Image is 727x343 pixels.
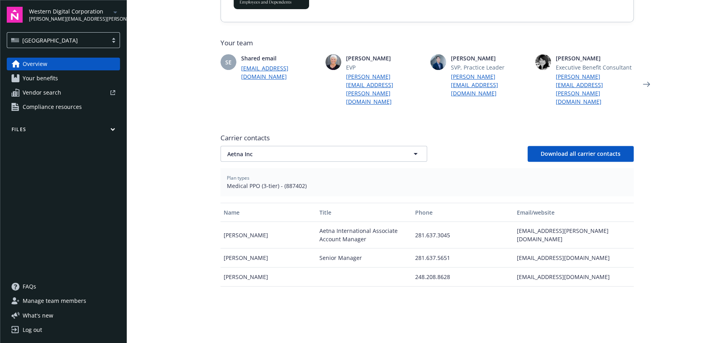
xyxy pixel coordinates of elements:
[110,7,120,17] a: arrowDropDown
[11,36,104,45] span: [GEOGRAPHIC_DATA]
[220,133,634,143] span: Carrier contacts
[220,267,316,287] div: [PERSON_NAME]
[220,38,634,48] span: Your team
[412,222,514,248] div: 281.637.3045
[224,208,313,217] div: Name
[451,54,529,62] span: [PERSON_NAME]
[412,203,514,222] button: Phone
[316,203,412,222] button: Title
[514,222,633,248] div: [EMAIL_ADDRESS][PERSON_NAME][DOMAIN_NAME]
[227,174,627,182] span: Plan types
[225,58,232,66] span: SE
[514,267,633,287] div: [EMAIL_ADDRESS][DOMAIN_NAME]
[528,146,634,162] button: Download all carrier contacts
[220,203,316,222] button: Name
[346,72,424,106] a: [PERSON_NAME][EMAIL_ADDRESS][PERSON_NAME][DOMAIN_NAME]
[227,150,393,158] span: Aetna Inc
[7,72,120,85] a: Your benefits
[325,54,341,70] img: photo
[220,222,316,248] div: [PERSON_NAME]
[29,7,110,16] span: Western Digital Corporation
[412,248,514,267] div: 281.637.5651
[514,203,633,222] button: Email/website
[220,248,316,267] div: [PERSON_NAME]
[23,295,86,307] span: Manage team members
[7,86,120,99] a: Vendor search
[22,36,78,45] span: [GEOGRAPHIC_DATA]
[541,150,621,157] span: Download all carrier contacts
[241,54,319,62] span: Shared email
[23,58,47,70] span: Overview
[451,72,529,97] a: [PERSON_NAME][EMAIL_ADDRESS][DOMAIN_NAME]
[7,311,66,320] button: What's new
[412,267,514,287] div: 248.208.8628
[220,146,427,162] button: Aetna Inc
[535,54,551,70] img: photo
[23,280,36,293] span: FAQs
[640,78,653,91] a: Next
[23,324,42,336] div: Log out
[556,63,634,72] span: Executive Benefit Consultant
[23,86,61,99] span: Vendor search
[7,58,120,70] a: Overview
[227,182,627,190] span: Medical PPO (3-tier) - (887402)
[7,101,120,113] a: Compliance resources
[23,101,82,113] span: Compliance resources
[23,72,58,85] span: Your benefits
[514,248,633,267] div: [EMAIL_ADDRESS][DOMAIN_NAME]
[346,63,424,72] span: EVP
[7,7,23,23] img: navigator-logo.svg
[7,126,120,136] button: Files
[316,248,412,267] div: Senior Manager
[346,54,424,62] span: [PERSON_NAME]
[29,7,120,23] button: Western Digital Corporation[PERSON_NAME][EMAIL_ADDRESS][PERSON_NAME][DOMAIN_NAME]arrowDropDown
[241,64,319,81] a: [EMAIL_ADDRESS][DOMAIN_NAME]
[556,72,634,106] a: [PERSON_NAME][EMAIL_ADDRESS][PERSON_NAME][DOMAIN_NAME]
[319,208,409,217] div: Title
[556,54,634,62] span: [PERSON_NAME]
[451,63,529,72] span: SVP, Practice Leader
[7,295,120,307] a: Manage team members
[415,208,510,217] div: Phone
[517,208,630,217] div: Email/website
[23,311,53,320] span: What ' s new
[316,222,412,248] div: Aetna International Associate Account Manager
[29,16,110,23] span: [PERSON_NAME][EMAIL_ADDRESS][PERSON_NAME][DOMAIN_NAME]
[7,280,120,293] a: FAQs
[430,54,446,70] img: photo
